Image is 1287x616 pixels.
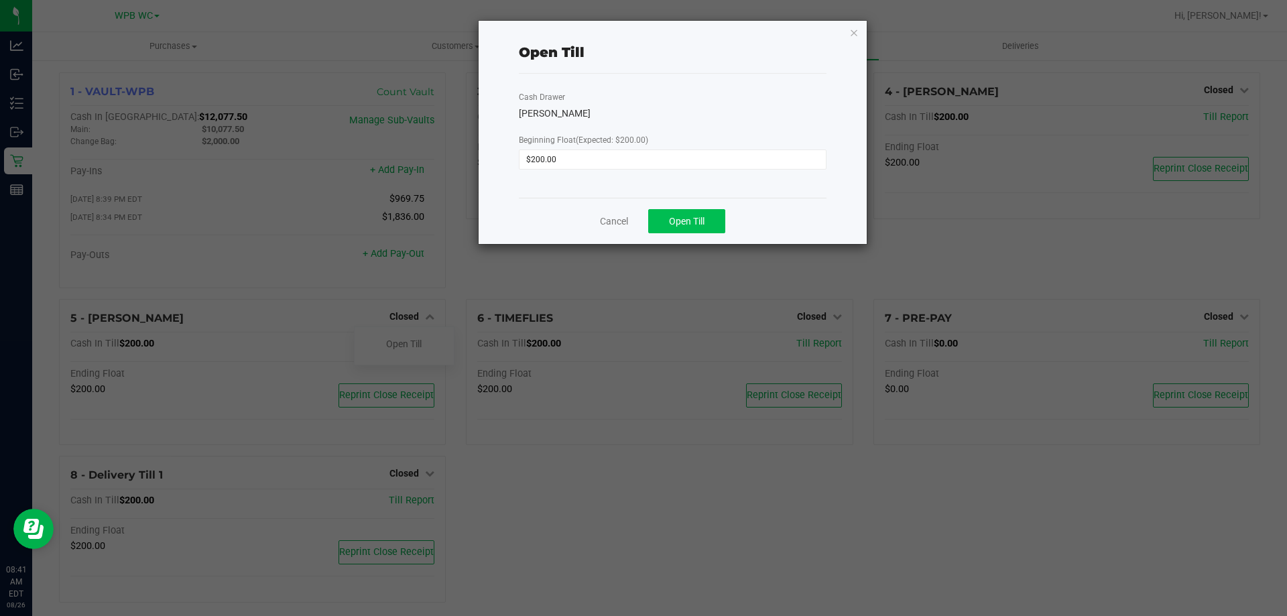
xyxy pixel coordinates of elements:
[13,509,54,549] iframe: Resource center
[519,91,565,103] label: Cash Drawer
[669,216,704,227] span: Open Till
[519,135,648,145] span: Beginning Float
[519,42,585,62] div: Open Till
[648,209,725,233] button: Open Till
[576,135,648,145] span: (Expected: $200.00)
[600,214,628,229] a: Cancel
[519,107,826,121] div: [PERSON_NAME]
